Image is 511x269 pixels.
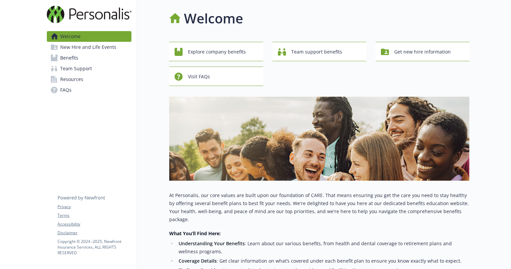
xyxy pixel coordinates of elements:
[177,257,470,265] li: : Get clear information on what’s covered under each benefit plan to ensure you know exactly what...
[60,85,72,95] span: FAQs
[60,42,116,53] span: New Hire and Life Events
[60,53,78,63] span: Benefits
[169,230,221,237] strong: What You’ll Find Here:
[169,42,263,61] button: Explore company benefits
[394,46,451,58] span: Get new hire information
[169,97,470,181] img: overview page banner
[184,8,243,28] h1: Welcome
[47,63,131,74] a: Team Support
[58,204,131,210] a: Privacy
[58,230,131,236] a: Disclaimer
[58,239,131,256] p: Copyright © 2024 - 2025 , Newfront Insurance Services, ALL RIGHTS RESERVED
[291,46,342,58] span: Team support benefits
[60,63,92,74] span: Team Support
[47,53,131,63] a: Benefits
[169,67,263,86] button: Visit FAQs
[179,258,217,264] strong: Coverage Details
[47,85,131,95] a: FAQs
[58,221,131,227] a: Accessibility
[188,70,210,83] span: Visit FAQs
[47,31,131,42] a: Welcome
[179,240,245,247] strong: Understanding Your Benefits
[188,46,246,58] span: Explore company benefits
[60,74,83,85] span: Resources
[273,42,367,61] button: Team support benefits
[376,42,470,61] button: Get new hire information
[177,240,470,256] li: : Learn about our various benefits, from health and dental coverage to retirement plans and welln...
[58,212,131,218] a: Terms
[169,191,470,223] p: At Personalis, our core values are built upon our foundation of CARE. That means ensuring you get...
[60,31,81,42] span: Welcome
[47,74,131,85] a: Resources
[47,42,131,53] a: New Hire and Life Events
